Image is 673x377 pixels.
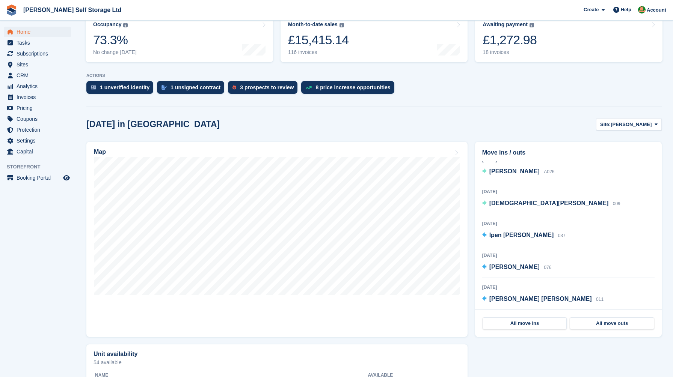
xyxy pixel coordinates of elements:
div: Occupancy [93,21,121,28]
a: 1 unverified identity [86,81,157,98]
span: [DEMOGRAPHIC_DATA][PERSON_NAME] [489,200,609,206]
span: [PERSON_NAME] [489,168,540,174]
a: Month-to-date sales £15,415.14 116 invoices [281,15,468,62]
div: £1,272.98 [483,32,537,48]
a: menu [4,27,71,37]
span: Capital [17,146,62,157]
div: 1 unsigned contract [171,84,220,90]
div: [DATE] [482,252,655,259]
p: 54 available [94,360,460,365]
span: Tasks [17,38,62,48]
a: [PERSON_NAME] 076 [482,263,552,272]
span: A026 [544,169,554,174]
span: Help [621,6,631,14]
a: menu [4,103,71,113]
a: Map [86,142,468,337]
div: 3 prospects to review [240,84,294,90]
a: [PERSON_NAME] Self Storage Ltd [20,4,124,16]
div: 18 invoices [483,49,537,56]
a: All move ins [483,317,567,329]
img: icon-info-grey-7440780725fd019a000dd9b08b2336e03edf1995a4989e88bcd33f0948082b44.svg [340,23,344,27]
div: Awaiting payment [483,21,528,28]
span: Settings [17,135,62,146]
h2: Map [94,149,106,155]
div: Month-to-date sales [288,21,338,28]
a: Ipen [PERSON_NAME] 037 [482,231,566,240]
p: ACTIONS [86,73,662,78]
img: icon-info-grey-7440780725fd019a000dd9b08b2336e03edf1995a4989e88bcd33f0948082b44.svg [123,23,128,27]
a: [PERSON_NAME] A026 [482,167,555,177]
div: [DATE] [482,220,655,227]
div: £15,415.14 [288,32,349,48]
span: Site: [600,121,611,128]
a: All move outs [570,317,654,329]
span: Subscriptions [17,48,62,59]
span: Ipen [PERSON_NAME] [489,232,554,238]
a: menu [4,70,71,81]
span: 009 [613,201,620,206]
img: Joshua Wild [638,6,646,14]
span: Analytics [17,81,62,92]
div: 73.3% [93,32,137,48]
h2: [DATE] in [GEOGRAPHIC_DATA] [86,119,220,129]
div: 1 unverified identity [100,84,149,90]
a: 8 price increase opportunities [301,81,398,98]
a: 3 prospects to review [228,81,301,98]
span: [PERSON_NAME] [PERSON_NAME] [489,296,592,302]
a: menu [4,48,71,59]
a: Awaiting payment £1,272.98 18 invoices [475,15,662,62]
span: Invoices [17,92,62,102]
span: Booking Portal [17,173,62,183]
div: 116 invoices [288,49,349,56]
span: Home [17,27,62,37]
img: prospect-51fa495bee0391a8d652442698ab0144808aea92771e9ea1ae160a38d050c398.svg [232,85,236,90]
a: menu [4,125,71,135]
span: Protection [17,125,62,135]
button: Site: [PERSON_NAME] [596,118,662,131]
a: Preview store [62,173,71,182]
img: icon-info-grey-7440780725fd019a000dd9b08b2336e03edf1995a4989e88bcd33f0948082b44.svg [530,23,534,27]
a: [DEMOGRAPHIC_DATA][PERSON_NAME] 009 [482,199,620,209]
img: contract_signature_icon-13c848040528278c33f63329250d36e43548de30e8caae1d1a13099fd9432cc5.svg [161,85,167,90]
a: menu [4,114,71,124]
span: Pricing [17,103,62,113]
span: 011 [596,297,604,302]
h2: Move ins / outs [482,148,655,157]
span: Sites [17,59,62,70]
a: menu [4,135,71,146]
div: [DATE] [482,284,655,291]
img: verify_identity-adf6edd0f0f0b5bbfe63781bf79b02c33cf7c696d77639b501bdc392416b5a36.svg [91,85,96,90]
a: menu [4,59,71,70]
div: 8 price increase opportunities [315,84,390,90]
span: [PERSON_NAME] [489,264,540,270]
img: stora-icon-8386f47178a22dfd0bd8f6a31ec36ba5ce8667c1dd55bd0f319d3a0aa187defe.svg [6,5,17,16]
span: Storefront [7,163,75,171]
a: 1 unsigned contract [157,81,228,98]
div: [DATE] [482,188,655,195]
span: [PERSON_NAME] [611,121,652,128]
span: Coupons [17,114,62,124]
a: menu [4,173,71,183]
span: Create [584,6,599,14]
span: 076 [544,265,551,270]
div: No change [DATE] [93,49,137,56]
span: Account [647,6,666,14]
span: 037 [558,233,566,238]
a: menu [4,81,71,92]
img: price_increase_opportunities-93ffe204e8149a01c8c9dc8f82e8f89637d9d84a8eef4429ea346261dce0b2c0.svg [306,86,312,89]
span: CRM [17,70,62,81]
a: [PERSON_NAME] [PERSON_NAME] 011 [482,294,604,304]
a: menu [4,146,71,157]
a: menu [4,38,71,48]
a: Occupancy 73.3% No change [DATE] [86,15,273,62]
h2: Unit availability [94,351,137,357]
a: menu [4,92,71,102]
